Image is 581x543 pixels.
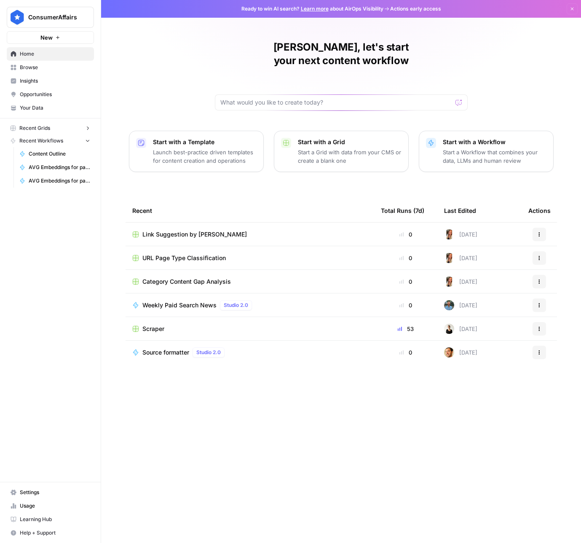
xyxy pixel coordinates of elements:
a: AVG Embeddings for page and Target Keyword [16,161,94,174]
button: Workspace: ConsumerAffairs [7,7,94,28]
span: Ready to win AI search? about AirOps Visibility [241,5,383,13]
span: Home [20,50,90,58]
span: Scraper [142,325,164,333]
p: Start with a Workflow [443,138,546,146]
a: Settings [7,486,94,499]
a: Scraper [132,325,367,333]
span: Browse [20,64,90,71]
div: Last Edited [444,199,476,222]
span: Usage [20,502,90,510]
div: [DATE] [444,324,477,334]
p: Start with a Grid [298,138,402,146]
div: Total Runs (7d) [381,199,424,222]
p: Launch best-practice driven templates for content creation and operations [153,148,257,165]
div: 53 [381,325,431,333]
a: Usage [7,499,94,513]
span: Your Data [20,104,90,112]
a: Learn more [301,5,329,12]
div: 0 [381,301,431,309]
span: Settings [20,489,90,496]
span: Recent Grids [19,124,50,132]
span: URL Page Type Classification [142,254,226,262]
span: Recent Workflows [19,137,63,145]
img: ppmrwor7ca391jhppk7fn9g8e2e5 [444,324,454,334]
div: [DATE] [444,229,477,239]
button: Help + Support [7,526,94,540]
img: ConsumerAffairs Logo [10,10,25,25]
a: URL Page Type Classification [132,254,367,262]
span: Category Content Gap Analysis [142,277,231,286]
img: u3540639jhy63hlw48gsmgp0m3ee [444,229,454,239]
div: 0 [381,254,431,262]
a: Source formatterStudio 2.0 [132,347,367,358]
a: Link Suggestion by [PERSON_NAME] [132,230,367,239]
div: Actions [528,199,551,222]
img: u3540639jhy63hlw48gsmgp0m3ee [444,277,454,287]
a: AVG Embeddings for page and Target Keyword - Using Pasted page content [16,174,94,188]
a: Category Content Gap Analysis [132,277,367,286]
a: Weekly Paid Search NewsStudio 2.0 [132,300,367,310]
h1: [PERSON_NAME], let's start your next content workflow [215,40,468,67]
p: Start a Workflow that combines your data, LLMs and human review [443,148,546,165]
span: Link Suggestion by [PERSON_NAME] [142,230,247,239]
a: Opportunities [7,88,94,101]
div: 0 [381,277,431,286]
a: Home [7,47,94,61]
div: Recent [132,199,367,222]
span: Opportunities [20,91,90,98]
img: u3540639jhy63hlw48gsmgp0m3ee [444,253,454,263]
p: Start a Grid with data from your CMS or create a blank one [298,148,402,165]
span: Studio 2.0 [224,301,248,309]
span: AVG Embeddings for page and Target Keyword [29,164,90,171]
button: Recent Grids [7,122,94,134]
img: 7dkj40nmz46gsh6f912s7bk0kz0q [444,347,454,358]
div: [DATE] [444,253,477,263]
a: Learning Hub [7,513,94,526]
a: Content Outline [16,147,94,161]
span: AVG Embeddings for page and Target Keyword - Using Pasted page content [29,177,90,185]
button: Start with a WorkflowStart a Workflow that combines your data, LLMs and human review [419,131,554,172]
span: Content Outline [29,150,90,158]
a: Browse [7,61,94,74]
span: New [40,33,53,42]
span: Actions early access [390,5,441,13]
p: Start with a Template [153,138,257,146]
span: Insights [20,77,90,85]
input: What would you like to create today? [220,98,452,107]
a: Insights [7,74,94,88]
span: ConsumerAffairs [28,13,79,22]
a: Your Data [7,101,94,115]
span: Studio 2.0 [196,349,221,356]
div: 0 [381,348,431,357]
div: [DATE] [444,277,477,287]
img: cey2xrdcekjvnatjucu2k7sm827y [444,300,454,310]
div: [DATE] [444,300,477,310]
button: Start with a GridStart a Grid with data from your CMS or create a blank one [274,131,409,172]
div: 0 [381,230,431,239]
button: New [7,31,94,44]
button: Start with a TemplateLaunch best-practice driven templates for content creation and operations [129,131,264,172]
span: Learning Hub [20,516,90,523]
span: Weekly Paid Search News [142,301,217,309]
span: Help + Support [20,529,90,537]
span: Source formatter [142,348,189,357]
button: Recent Workflows [7,134,94,147]
div: [DATE] [444,347,477,358]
